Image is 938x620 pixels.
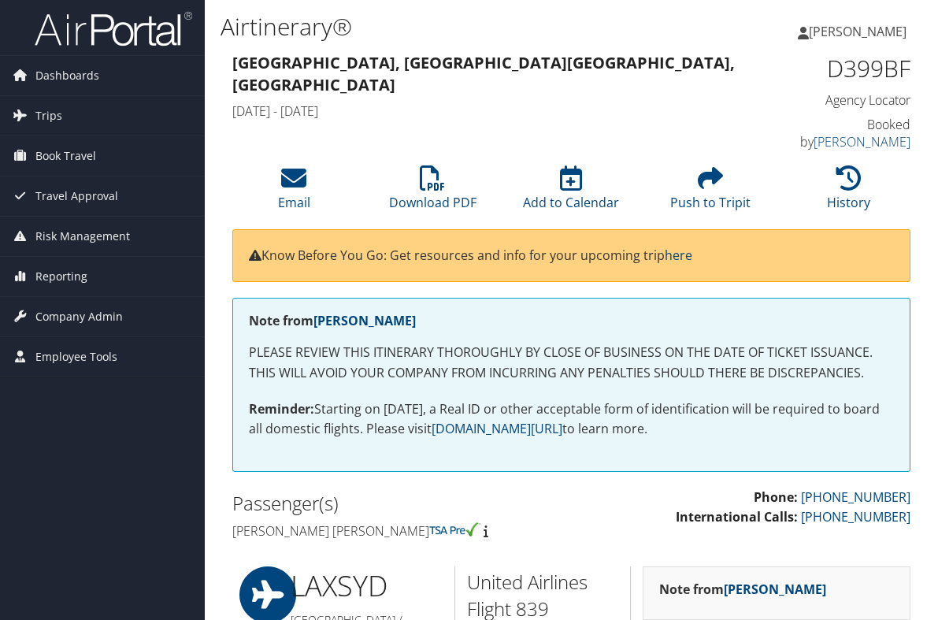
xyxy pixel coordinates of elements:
a: [PERSON_NAME] [814,133,910,150]
h4: [DATE] - [DATE] [232,102,735,120]
a: [PERSON_NAME] [724,581,826,598]
span: Company Admin [35,297,123,336]
p: PLEASE REVIEW THIS ITINERARY THOROUGHLY BY CLOSE OF BUSINESS ON THE DATE OF TICKET ISSUANCE. THIS... [249,343,894,383]
span: Dashboards [35,56,99,95]
h1: D399BF [758,52,910,85]
img: tsa-precheck.png [429,522,480,536]
p: Know Before You Go: Get resources and info for your upcoming trip [249,246,894,266]
a: [PERSON_NAME] [313,312,416,329]
a: [PHONE_NUMBER] [801,508,910,525]
p: Starting on [DATE], a Real ID or other acceptable form of identification will be required to boar... [249,399,894,440]
a: [PHONE_NUMBER] [801,488,910,506]
a: here [665,247,692,264]
span: [PERSON_NAME] [809,23,906,40]
span: Reporting [35,257,87,296]
strong: Reminder: [249,400,314,418]
strong: Note from [249,312,416,329]
a: Download PDF [389,174,476,212]
h2: Passenger(s) [232,490,560,517]
h4: [PERSON_NAME] [PERSON_NAME] [232,522,560,540]
strong: [GEOGRAPHIC_DATA], [GEOGRAPHIC_DATA] [GEOGRAPHIC_DATA], [GEOGRAPHIC_DATA] [232,52,735,95]
h4: Booked by [758,116,910,151]
a: Push to Tripit [670,174,751,212]
strong: Note from [659,581,826,598]
span: Travel Approval [35,176,118,216]
a: Add to Calendar [523,174,619,212]
span: Risk Management [35,217,130,256]
a: History [827,174,870,212]
img: airportal-logo.png [35,10,192,47]
strong: International Calls: [676,508,798,525]
h1: LAX SYD [291,566,443,606]
a: [DOMAIN_NAME][URL] [432,420,562,437]
h4: Agency Locator [758,91,910,109]
span: Trips [35,96,62,136]
a: [PERSON_NAME] [798,8,922,55]
strong: Phone: [754,488,798,506]
span: Employee Tools [35,337,117,377]
span: Book Travel [35,136,96,176]
h1: Airtinerary® [221,10,688,43]
a: Email [278,174,310,212]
